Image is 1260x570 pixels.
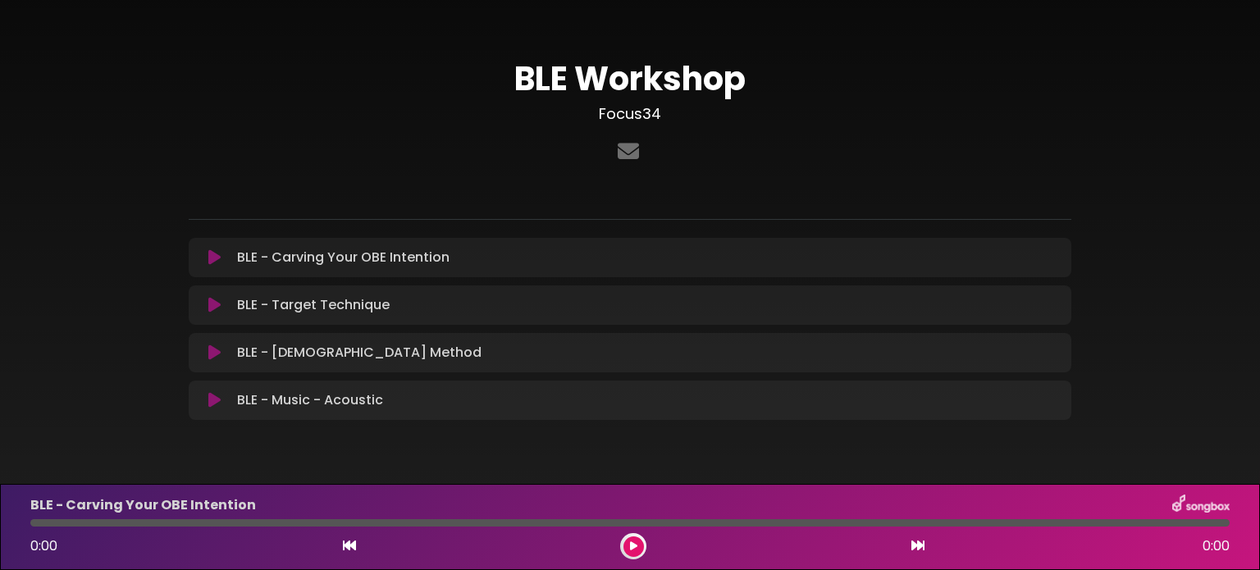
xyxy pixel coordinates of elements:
[237,295,390,315] p: BLE - Target Technique
[237,390,383,410] p: BLE - Music - Acoustic
[237,248,450,267] p: BLE - Carving Your OBE Intention
[237,343,482,363] p: BLE - [DEMOGRAPHIC_DATA] Method
[189,59,1071,98] h1: BLE Workshop
[189,105,1071,123] h3: Focus34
